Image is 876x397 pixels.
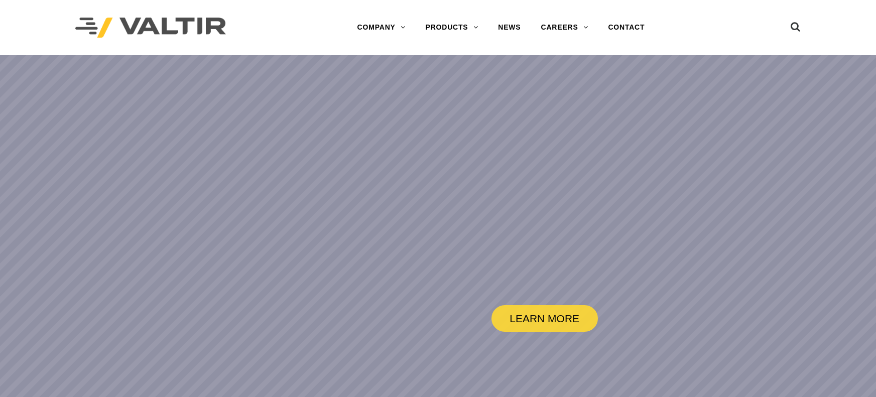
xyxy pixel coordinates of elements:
a: NEWS [488,18,531,38]
a: PRODUCTS [416,18,488,38]
a: COMPANY [347,18,416,38]
a: CAREERS [531,18,598,38]
img: Valtir [75,18,226,38]
a: LEARN MORE [491,305,598,332]
a: CONTACT [598,18,655,38]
